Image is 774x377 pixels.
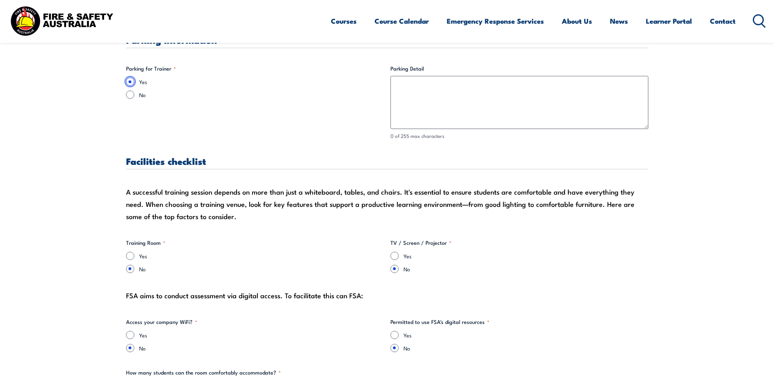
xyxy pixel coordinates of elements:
[139,265,384,273] label: No
[404,344,648,352] label: No
[126,186,648,222] div: A successful training session depends on more than just a whiteboard, tables, and chairs. It's es...
[562,10,592,32] a: About Us
[390,239,451,247] legend: TV / Screen / Projector
[126,368,648,377] label: How many students can the room comfortably accommodate?
[126,318,197,326] legend: Access your company WiFi?
[447,10,544,32] a: Emergency Response Services
[139,331,384,339] label: Yes
[139,78,384,86] label: Yes
[126,64,176,73] legend: Parking for Trainer
[390,64,648,73] label: Parking Detail
[404,252,648,260] label: Yes
[404,265,648,273] label: No
[610,10,628,32] a: News
[126,35,648,44] h3: Parking information
[375,10,429,32] a: Course Calendar
[139,252,384,260] label: Yes
[646,10,692,32] a: Learner Portal
[331,10,357,32] a: Courses
[404,331,648,339] label: Yes
[390,132,648,140] div: 0 of 255 max characters
[390,318,489,326] legend: Permitted to use FSA's digital resources
[126,156,648,166] h3: Facilities checklist
[710,10,736,32] a: Contact
[139,344,384,352] label: No
[139,91,384,99] label: No
[126,239,165,247] legend: Training Room
[126,289,648,302] div: FSA aims to conduct assessment via digital access. To facilitate this can FSA:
